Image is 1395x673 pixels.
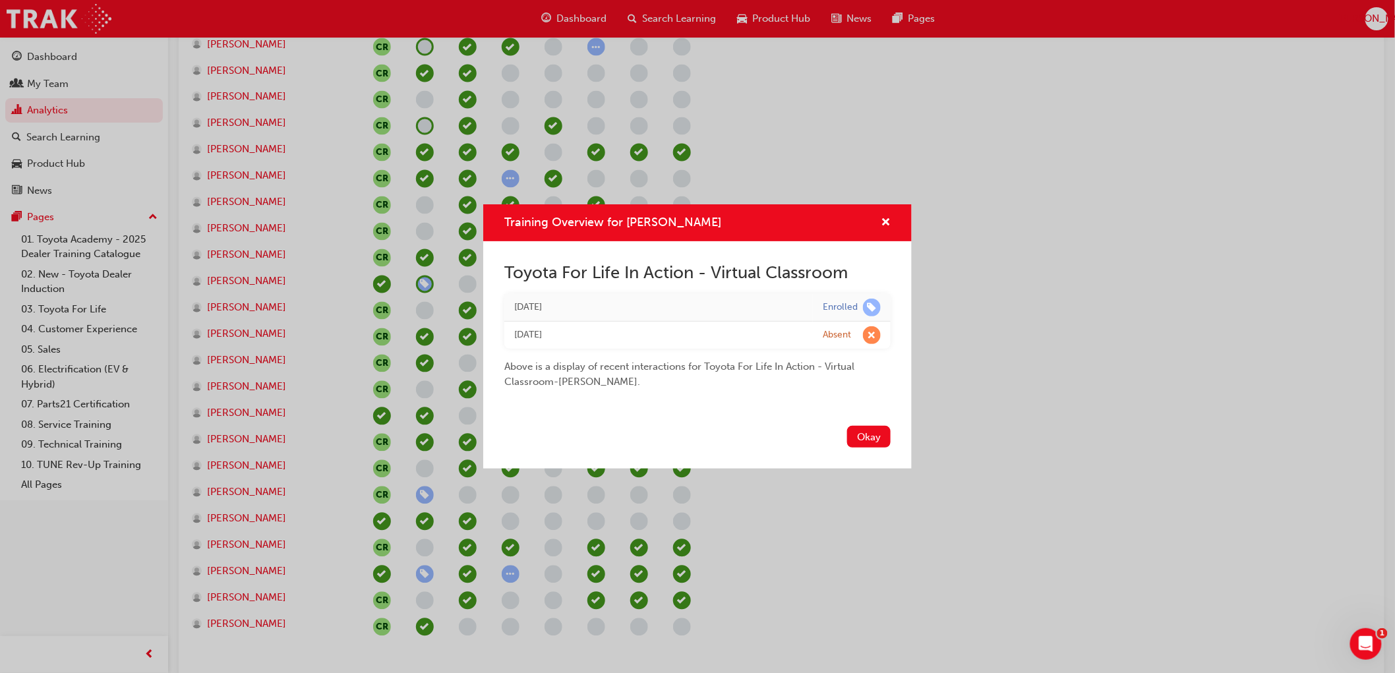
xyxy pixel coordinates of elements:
[504,349,891,389] div: Above is a display of recent interactions for Toyota For Life In Action - Virtual Classroom - [PE...
[504,262,891,283] h2: Toyota For Life In Action - Virtual Classroom
[483,204,912,469] div: Training Overview for Thomas Mott
[881,215,891,231] button: cross-icon
[823,301,858,314] div: Enrolled
[1350,628,1382,660] iframe: Intercom live chat
[863,299,881,316] span: learningRecordVerb_ENROLL-icon
[847,426,891,448] button: Okay
[881,218,891,229] span: cross-icon
[863,326,881,344] span: learningRecordVerb_ABSENT-icon
[514,328,803,343] div: Wed Jul 02 2025 09:00:00 GMT+1000 (Australian Eastern Standard Time)
[823,329,851,341] div: Absent
[514,300,803,315] div: Fri Jul 04 2025 09:35:36 GMT+1000 (Australian Eastern Standard Time)
[1377,628,1388,639] span: 1
[504,215,721,229] span: Training Overview for [PERSON_NAME]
